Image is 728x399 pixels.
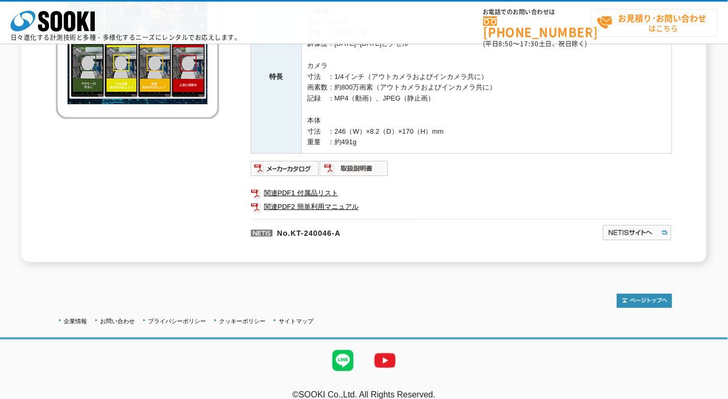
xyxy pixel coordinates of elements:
[591,9,717,37] a: お見積り･お問い合わせはこちら
[148,318,206,324] a: プライバシーポリシー
[617,294,672,308] img: トップページへ
[219,318,265,324] a: クッキーポリシー
[483,16,591,38] a: [PHONE_NUMBER]
[320,167,389,175] a: 取扱説明書
[520,39,539,48] span: 17:30
[251,200,672,214] a: 関連PDF2 簡単利用マニュアル
[11,34,241,41] p: 日々進化する計測技術と多種・多様化するニーズにレンタルでお応えします。
[320,160,389,177] img: 取扱説明書
[483,9,591,15] span: お電話でのお問い合わせは
[499,39,514,48] span: 8:50
[602,224,672,241] img: NETISサイトへ
[251,167,320,175] a: メーカーカタログ
[251,160,320,177] img: メーカーカタログ
[279,318,313,324] a: サイトマップ
[597,9,717,36] span: はこちら
[322,340,364,382] img: LINE
[364,340,406,382] img: YouTube
[618,12,707,24] strong: お見積り･お問い合わせ
[64,318,87,324] a: 企業情報
[251,186,672,200] a: 関連PDF1 付属品リスト
[483,39,587,48] span: (平日 ～ 土日、祝日除く)
[100,318,135,324] a: お問い合わせ
[251,219,500,244] p: No.KT-240046-A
